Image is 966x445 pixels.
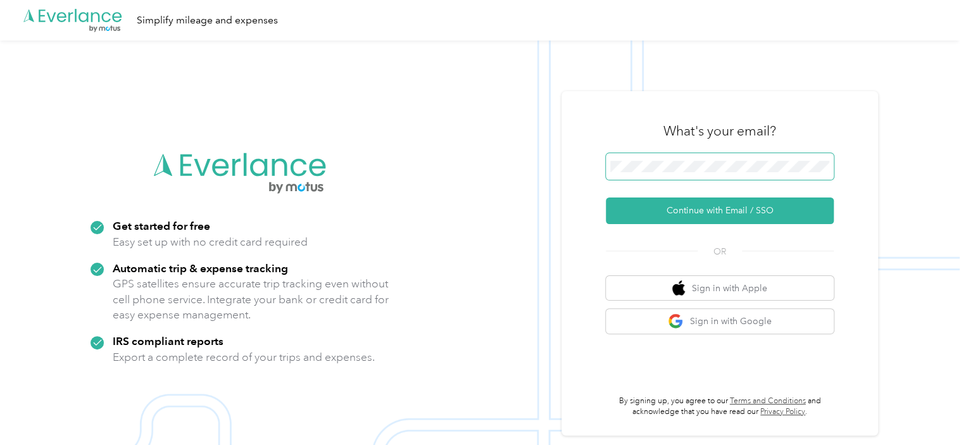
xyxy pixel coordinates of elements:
[730,396,806,406] a: Terms and Conditions
[668,313,684,329] img: google logo
[606,309,834,334] button: google logoSign in with Google
[113,261,288,275] strong: Automatic trip & expense tracking
[113,276,389,323] p: GPS satellites ensure accurate trip tracking even without cell phone service. Integrate your bank...
[606,197,834,224] button: Continue with Email / SSO
[663,122,776,140] h3: What's your email?
[760,407,805,417] a: Privacy Policy
[113,219,210,232] strong: Get started for free
[672,280,685,296] img: apple logo
[606,276,834,301] button: apple logoSign in with Apple
[113,349,375,365] p: Export a complete record of your trips and expenses.
[698,245,742,258] span: OR
[113,234,308,250] p: Easy set up with no credit card required
[113,334,223,348] strong: IRS compliant reports
[606,396,834,418] p: By signing up, you agree to our and acknowledge that you have read our .
[137,13,278,28] div: Simplify mileage and expenses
